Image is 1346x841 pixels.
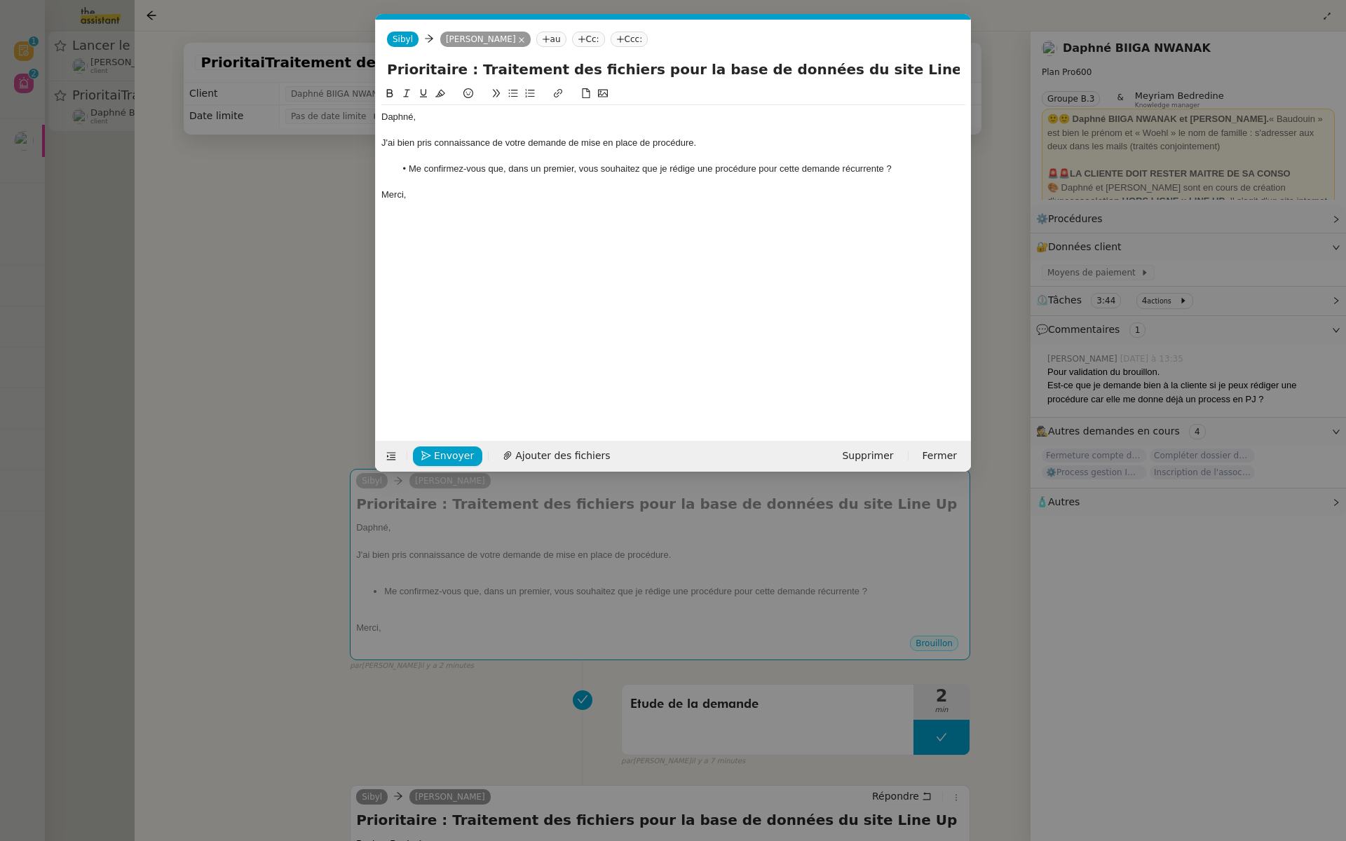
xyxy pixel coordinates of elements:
span: Sibyl [393,34,413,44]
button: Envoyer [413,446,482,466]
button: Ajouter des fichiers [494,446,618,466]
div: Daphné, [381,111,965,123]
nz-tag: au [536,32,566,47]
nz-tag: Cc: [572,32,605,47]
span: Supprimer [842,448,893,464]
input: Subject [387,59,960,80]
nz-tag: Ccc: [611,32,648,47]
nz-tag: [PERSON_NAME] [440,32,531,47]
div: J'ai bien pris connaissance de votre demande de mise en place de procédure. [381,137,965,149]
button: Supprimer [834,446,902,466]
button: Fermer [914,446,965,466]
span: Ajouter des fichiers [515,448,610,464]
li: Me confirmez-vous que, dans un premier, vous souhaitez que je rédige une procédure pour cette dem... [395,163,966,175]
div: Merci, [381,189,965,201]
span: Envoyer [434,448,474,464]
span: Fermer [923,448,957,464]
